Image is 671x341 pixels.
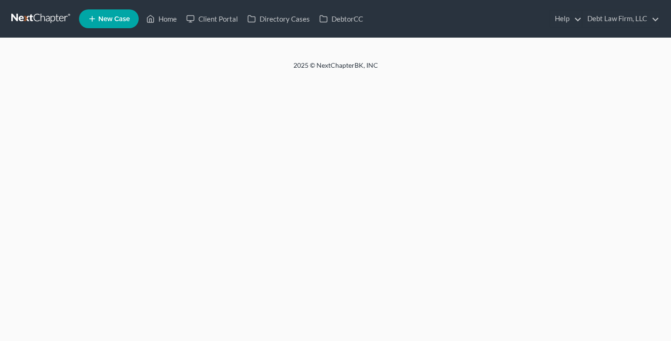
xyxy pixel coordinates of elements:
div: 2025 © NextChapterBK, INC [68,61,604,78]
a: Home [142,10,182,27]
a: Debt Law Firm, LLC [583,10,659,27]
a: DebtorCC [315,10,368,27]
a: Client Portal [182,10,243,27]
new-legal-case-button: New Case [79,9,139,28]
a: Directory Cases [243,10,315,27]
a: Help [550,10,582,27]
